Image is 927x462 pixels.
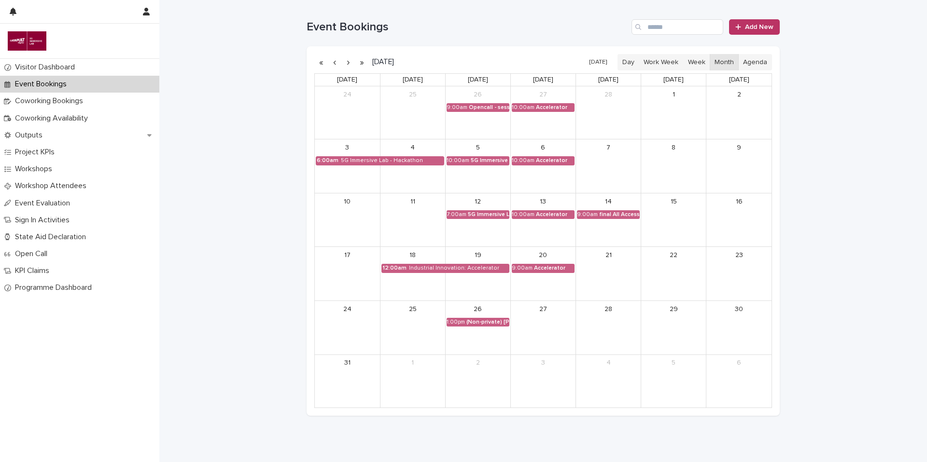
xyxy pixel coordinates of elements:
[536,104,575,111] div: Accelerator
[11,114,96,123] p: Coworking Availability
[727,74,751,86] a: Sunday
[314,54,328,70] button: Previous year
[731,301,747,317] a: March 30, 2025
[380,247,445,301] td: March 18, 2025
[639,54,683,70] button: Work Week
[339,247,355,263] a: March 17, 2025
[510,354,576,408] td: April 3, 2025
[315,193,380,247] td: March 10, 2025
[576,247,641,301] td: March 21, 2025
[706,354,772,408] td: April 6, 2025
[405,355,421,371] a: April 1, 2025
[706,139,772,193] td: March 9, 2025
[339,194,355,209] a: March 10, 2025
[315,86,380,139] td: February 24, 2025
[447,319,465,326] div: 1:00pm
[341,54,355,70] button: Next month
[535,140,551,155] a: March 6, 2025
[382,264,407,272] div: 12:00am
[315,300,380,354] td: March 24, 2025
[576,354,641,408] td: April 4, 2025
[535,355,551,371] a: April 3, 2025
[535,87,551,102] a: February 27, 2025
[355,54,368,70] button: Next year
[401,74,425,86] a: Tuesday
[445,139,510,193] td: March 5, 2025
[601,301,616,317] a: March 28, 2025
[706,86,772,139] td: March 2, 2025
[11,96,91,106] p: Coworking Bookings
[8,31,46,51] img: i9DvXJckRTuEzCqe7wSy
[380,354,445,408] td: April 1, 2025
[706,300,772,354] td: March 30, 2025
[641,193,706,247] td: March 15, 2025
[380,193,445,247] td: March 11, 2025
[11,80,74,89] p: Event Bookings
[731,87,747,102] a: March 2, 2025
[666,301,681,317] a: March 29, 2025
[405,247,421,263] a: March 18, 2025
[445,247,510,301] td: March 19, 2025
[340,157,423,164] div: 5G Immersive Lab - Hackathon
[641,247,706,301] td: March 22, 2025
[535,301,551,317] a: March 27, 2025
[11,266,57,275] p: KPI Claims
[315,139,380,193] td: March 3, 2025
[405,301,421,317] a: March 25, 2025
[445,300,510,354] td: March 26, 2025
[11,148,62,157] p: Project KPIs
[576,139,641,193] td: March 7, 2025
[445,354,510,408] td: April 2, 2025
[315,354,380,408] td: March 31, 2025
[641,300,706,354] td: March 29, 2025
[469,104,509,111] div: Opencall - session 7
[470,247,486,263] a: March 19, 2025
[339,355,355,371] a: March 31, 2025
[510,247,576,301] td: March 20, 2025
[531,74,555,86] a: Thursday
[510,300,576,354] td: March 27, 2025
[666,140,681,155] a: March 8, 2025
[661,74,686,86] a: Saturday
[316,157,339,164] div: 6:00am
[11,216,77,225] p: Sign In Activities
[510,139,576,193] td: March 6, 2025
[335,74,359,86] a: Monday
[11,131,50,140] p: Outputs
[536,211,575,218] div: Accelerator
[534,265,575,272] div: Accelerator
[601,140,616,155] a: March 7, 2025
[471,157,509,164] div: 5G Immersive Lab - Open Call Cohort
[470,87,486,102] a: February 26, 2025
[447,104,467,111] div: 9:00am
[706,193,772,247] td: March 16, 2025
[683,54,710,70] button: Week
[576,86,641,139] td: February 28, 2025
[315,247,380,301] td: March 17, 2025
[447,211,466,218] div: 7:00am
[408,264,500,272] div: Industrial Innovation: Accelerator
[11,199,78,208] p: Event Evaluation
[405,194,421,209] a: March 11, 2025
[510,193,576,247] td: March 13, 2025
[641,86,706,139] td: March 1, 2025
[512,157,534,164] div: 10:00am
[405,87,421,102] a: February 25, 2025
[11,249,55,258] p: Open Call
[512,265,533,272] div: 9:00am
[380,300,445,354] td: March 25, 2025
[380,139,445,193] td: March 4, 2025
[535,247,551,263] a: March 20, 2025
[339,140,355,155] a: March 3, 2025
[632,19,723,35] input: Search
[577,211,598,218] div: 9:00am
[596,74,620,86] a: Friday
[470,194,486,209] a: March 12, 2025
[368,58,394,66] h2: [DATE]
[710,54,739,70] button: Month
[666,87,681,102] a: March 1, 2025
[11,164,60,174] p: Workshops
[738,54,772,70] button: Agenda
[535,194,551,209] a: March 13, 2025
